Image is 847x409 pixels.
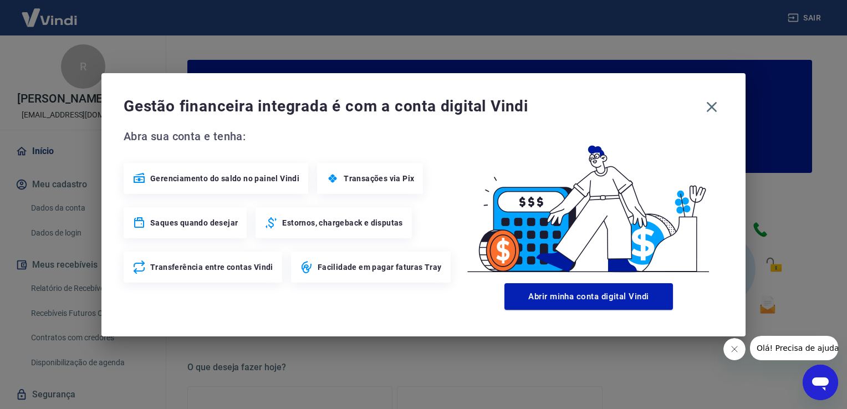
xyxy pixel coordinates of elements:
iframe: Botão para abrir a janela de mensagens [803,365,838,400]
span: Transferência entre contas Vindi [150,262,273,273]
span: Transações via Pix [344,173,414,184]
span: Gerenciamento do saldo no painel Vindi [150,173,299,184]
span: Facilidade em pagar faturas Tray [318,262,442,273]
button: Abrir minha conta digital Vindi [504,283,673,310]
img: Good Billing [454,127,723,279]
span: Saques quando desejar [150,217,238,228]
span: Estornos, chargeback e disputas [282,217,402,228]
iframe: Mensagem da empresa [750,336,838,360]
iframe: Fechar mensagem [723,338,746,360]
span: Abra sua conta e tenha: [124,127,454,145]
span: Gestão financeira integrada é com a conta digital Vindi [124,95,700,117]
span: Olá! Precisa de ajuda? [7,8,93,17]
